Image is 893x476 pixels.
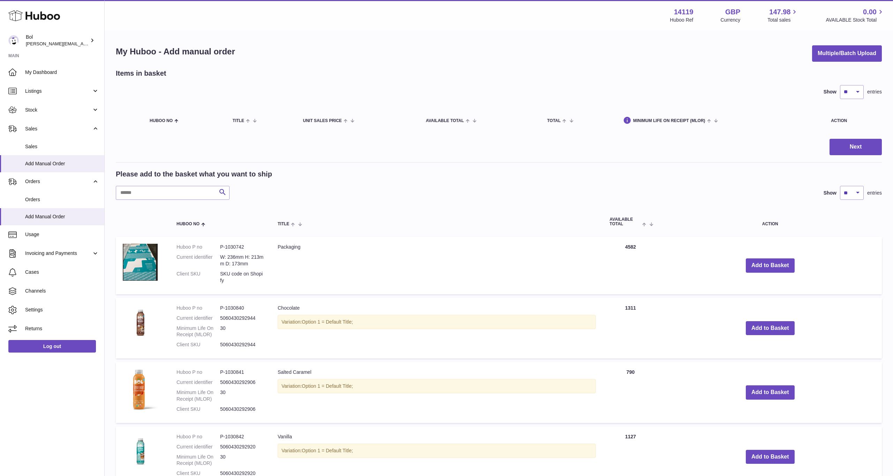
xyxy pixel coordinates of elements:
[867,190,882,196] span: entries
[830,139,882,155] button: Next
[177,379,220,386] dt: Current identifier
[177,341,220,348] dt: Client SKU
[769,7,790,17] span: 147.98
[25,213,99,220] span: Add Manual Order
[177,369,220,376] dt: Huboo P no
[812,45,882,62] button: Multiple/Batch Upload
[177,433,220,440] dt: Huboo P no
[25,307,99,313] span: Settings
[721,17,741,23] div: Currency
[25,143,99,150] span: Sales
[746,321,795,335] button: Add to Basket
[603,237,659,294] td: 4582
[278,379,596,393] div: Variation:
[674,7,693,17] strong: 14119
[867,89,882,95] span: entries
[116,169,272,179] h2: Please add to the basket what you want to ship
[8,340,96,353] a: Log out
[8,35,19,46] img: Scott.Sutcliffe@bolfoods.com
[220,341,264,348] dd: 5060430292944
[746,385,795,400] button: Add to Basket
[271,237,603,294] td: Packaging
[177,389,220,402] dt: Minimum Life On Receipt (MLOR)
[116,46,235,57] h1: My Huboo - Add manual order
[25,107,92,113] span: Stock
[610,217,641,226] span: AVAILABLE Total
[25,88,92,95] span: Listings
[220,254,264,267] dd: W: 236mm H: 213mm D: 173mm
[177,305,220,311] dt: Huboo P no
[220,454,264,467] dd: 30
[767,7,798,23] a: 147.98 Total sales
[824,190,836,196] label: Show
[278,315,596,329] div: Variation:
[25,126,92,132] span: Sales
[278,222,289,226] span: Title
[220,325,264,338] dd: 30
[220,369,264,376] dd: P-1030841
[123,433,158,468] img: Vanilla
[767,17,798,23] span: Total sales
[603,298,659,358] td: 1311
[271,362,603,423] td: Salted Caramel
[220,305,264,311] dd: P-1030840
[177,315,220,322] dt: Current identifier
[824,89,836,95] label: Show
[25,160,99,167] span: Add Manual Order
[26,34,89,47] div: Bol
[25,178,92,185] span: Orders
[25,231,99,238] span: Usage
[220,444,264,450] dd: 5060430292920
[220,389,264,402] dd: 30
[177,271,220,284] dt: Client SKU
[177,244,220,250] dt: Huboo P no
[603,362,659,423] td: 790
[25,288,99,294] span: Channels
[177,454,220,467] dt: Minimum Life On Receipt (MLOR)
[25,69,99,76] span: My Dashboard
[659,210,882,233] th: Action
[220,379,264,386] dd: 5060430292906
[746,258,795,273] button: Add to Basket
[278,444,596,458] div: Variation:
[725,7,740,17] strong: GBP
[633,119,705,123] span: Minimum Life On Receipt (MLOR)
[271,298,603,358] td: Chocolate
[220,271,264,284] dd: SKU code on Shopify
[220,406,264,413] dd: 5060430292906
[26,41,177,46] span: [PERSON_NAME][EMAIL_ADDRESS][PERSON_NAME][DOMAIN_NAME]
[123,244,158,280] img: Packaging
[831,119,875,123] div: Action
[177,222,200,226] span: Huboo no
[302,383,353,389] span: Option 1 = Default Title;
[303,119,342,123] span: Unit Sales Price
[220,433,264,440] dd: P-1030842
[123,369,158,414] img: Salted Caramel
[116,69,166,78] h2: Items in basket
[25,325,99,332] span: Returns
[25,250,92,257] span: Invoicing and Payments
[177,406,220,413] dt: Client SKU
[177,444,220,450] dt: Current identifier
[220,244,264,250] dd: P-1030742
[25,269,99,275] span: Cases
[547,119,561,123] span: Total
[670,17,693,23] div: Huboo Ref
[233,119,244,123] span: Title
[426,119,464,123] span: AVAILABLE Total
[746,450,795,464] button: Add to Basket
[302,448,353,453] span: Option 1 = Default Title;
[826,17,885,23] span: AVAILABLE Stock Total
[863,7,877,17] span: 0.00
[177,325,220,338] dt: Minimum Life On Receipt (MLOR)
[302,319,353,325] span: Option 1 = Default Title;
[25,196,99,203] span: Orders
[123,305,158,340] img: Chocolate
[826,7,885,23] a: 0.00 AVAILABLE Stock Total
[177,254,220,267] dt: Current identifier
[220,315,264,322] dd: 5060430292944
[150,119,173,123] span: Huboo no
